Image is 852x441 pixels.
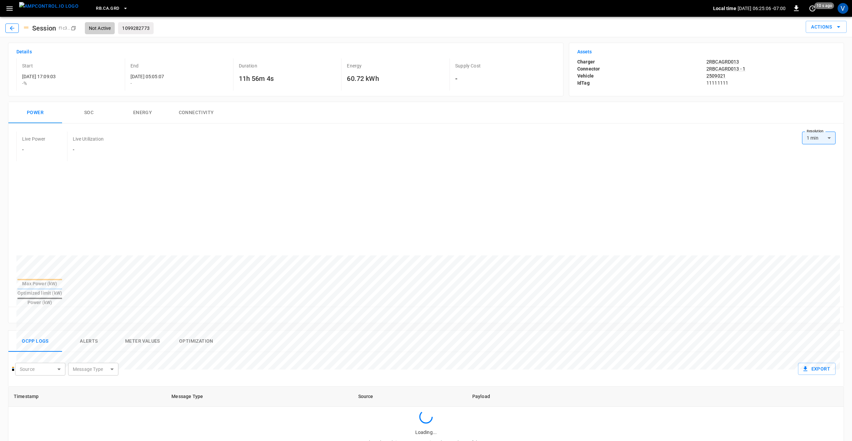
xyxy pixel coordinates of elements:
[239,73,339,84] h6: 11h 56m 4s
[8,387,844,407] table: opcc-messages-table
[122,25,150,32] p: 1099282773
[30,23,59,34] h6: Session
[116,331,169,352] button: Meter Values
[19,2,78,10] img: ampcontrol.io logo
[738,5,786,12] p: [DATE] 06:25:06 -07:00
[62,102,116,124] button: SOC
[70,24,77,32] div: copy
[116,102,169,124] button: Energy
[73,146,104,154] h6: -
[838,3,848,14] div: profile-icon
[22,80,122,87] p: - %
[22,146,46,154] h6: -
[577,65,706,72] p: Connector
[467,387,593,407] th: Payload
[347,73,447,84] h6: 60.72 kWh
[798,363,836,375] button: Export
[353,387,467,407] th: Source
[239,62,339,69] p: Duration
[706,58,836,65] a: 2RBCAGRD013
[577,72,706,80] p: Vehicle
[577,58,706,65] p: Charger
[130,80,230,87] p: -
[130,62,230,69] p: End
[577,80,706,87] p: IdTag
[8,387,166,407] th: Timestamp
[59,26,71,31] span: f1c3 ...
[22,136,46,142] p: Live Power
[807,3,818,14] button: set refresh interval
[802,132,836,144] div: 1 min
[455,62,555,69] p: Supply Cost
[347,62,447,69] p: Energy
[62,331,116,352] button: Alerts
[169,102,223,124] button: Connectivity
[706,65,836,72] a: 2RBCAGRD013 - 1
[130,73,230,80] p: [DATE] 05:05:07
[807,129,823,134] label: Resolution
[96,5,119,12] span: RB.CA.GRD
[8,102,62,124] button: Power
[85,22,115,34] div: Not Active
[577,48,836,56] h6: Assets
[806,21,847,33] button: Actions
[22,62,122,69] p: Start
[8,331,62,352] button: Ocpp logs
[73,136,104,142] p: Live Utilization
[93,2,130,15] button: RB.CA.GRD
[814,2,834,9] span: 10 s ago
[166,387,353,407] th: Message Type
[169,331,223,352] button: Optimization
[22,73,122,80] p: [DATE] 17:09:03
[16,48,555,56] h6: Details
[455,73,555,84] h6: -
[713,5,736,12] p: Local time
[706,72,836,79] a: 2509021
[706,80,836,86] p: 11111111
